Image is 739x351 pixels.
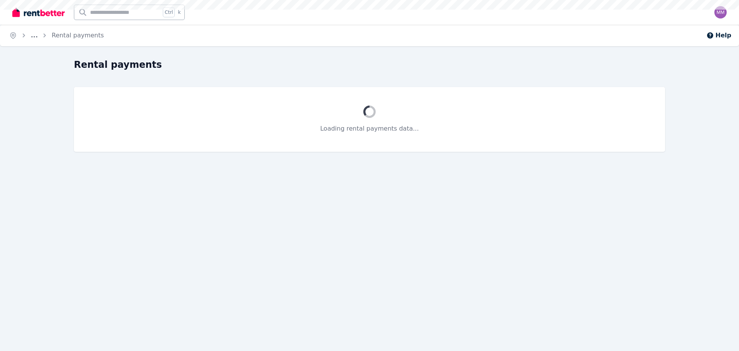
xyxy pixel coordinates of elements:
a: Rental payments [52,32,104,39]
h1: Rental payments [74,59,162,71]
span: k [178,9,181,15]
img: Mark Moore [714,6,727,18]
button: Help [706,31,731,40]
span: Ctrl [163,7,175,17]
p: Loading rental payments data... [92,124,647,133]
a: ... [31,32,38,39]
img: RentBetter [12,7,65,18]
